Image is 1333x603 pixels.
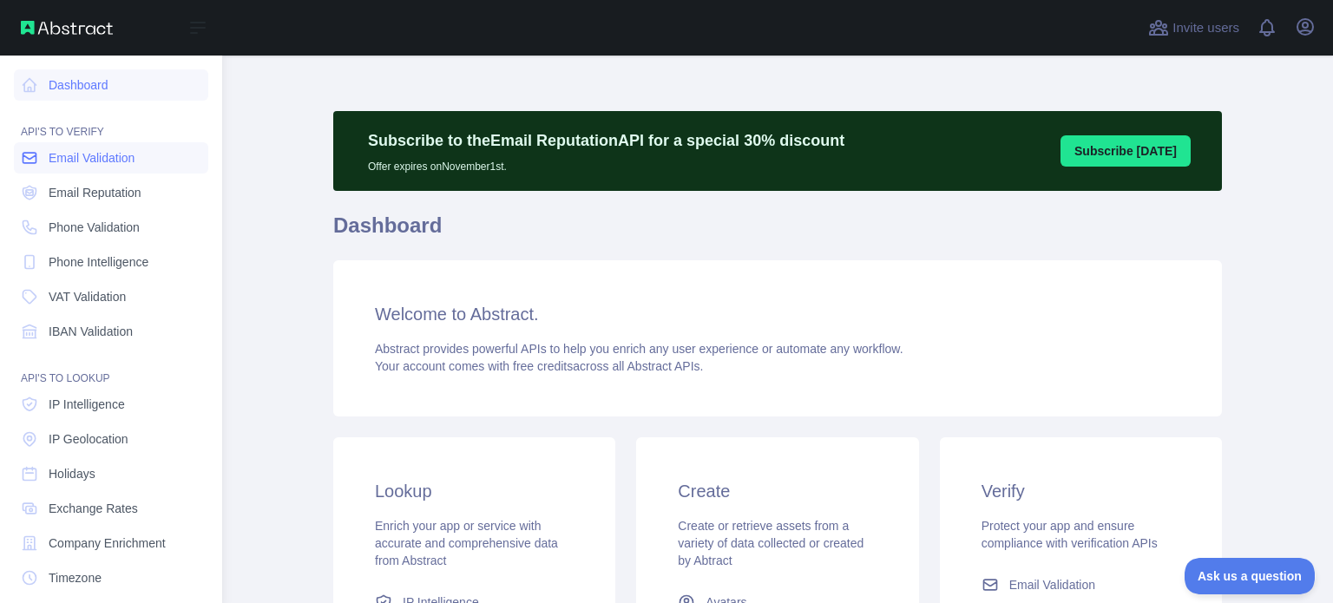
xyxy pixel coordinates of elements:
a: Exchange Rates [14,493,208,524]
img: Abstract API [21,21,113,35]
a: Dashboard [14,69,208,101]
a: Holidays [14,458,208,489]
h3: Lookup [375,479,574,503]
span: Email Reputation [49,184,141,201]
h1: Dashboard [333,212,1222,253]
a: IP Intelligence [14,389,208,420]
span: Email Validation [1009,576,1095,593]
span: Phone Validation [49,219,140,236]
span: VAT Validation [49,288,126,305]
p: Offer expires on November 1st. [368,153,844,174]
div: API'S TO LOOKUP [14,351,208,385]
span: Company Enrichment [49,534,166,552]
span: IBAN Validation [49,323,133,340]
a: Email Reputation [14,177,208,208]
span: Protect your app and ensure compliance with verification APIs [982,519,1158,550]
a: VAT Validation [14,281,208,312]
span: Enrich your app or service with accurate and comprehensive data from Abstract [375,519,558,567]
h3: Welcome to Abstract. [375,302,1180,326]
a: Phone Validation [14,212,208,243]
h3: Verify [982,479,1180,503]
span: Abstract provides powerful APIs to help you enrich any user experience or automate any workflow. [375,342,903,356]
span: Exchange Rates [49,500,138,517]
span: free credits [513,359,573,373]
a: IBAN Validation [14,316,208,347]
a: Email Validation [975,569,1187,600]
span: IP Geolocation [49,430,128,448]
button: Subscribe [DATE] [1060,135,1191,167]
span: Holidays [49,465,95,482]
p: Subscribe to the Email Reputation API for a special 30 % discount [368,128,844,153]
a: Company Enrichment [14,528,208,559]
span: Phone Intelligence [49,253,148,271]
a: Phone Intelligence [14,246,208,278]
div: API'S TO VERIFY [14,104,208,139]
span: Create or retrieve assets from a variety of data collected or created by Abtract [678,519,863,567]
a: Email Validation [14,142,208,174]
button: Invite users [1145,14,1243,42]
span: IP Intelligence [49,396,125,413]
a: IP Geolocation [14,423,208,455]
span: Email Validation [49,149,135,167]
a: Timezone [14,562,208,593]
h3: Create [678,479,877,503]
iframe: Toggle Customer Support [1185,558,1316,594]
span: Timezone [49,569,102,587]
span: Invite users [1172,18,1239,38]
span: Your account comes with across all Abstract APIs. [375,359,703,373]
